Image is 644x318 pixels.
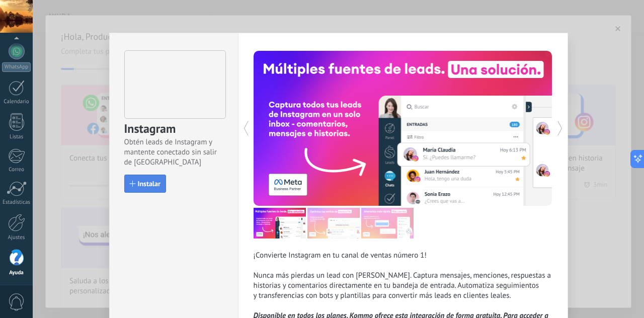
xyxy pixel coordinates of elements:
[124,175,166,193] button: Instalar
[2,134,31,140] div: Listas
[124,137,225,168] span: Obtén leads de Instagram y mantente conectado sin salir de [GEOGRAPHIC_DATA]
[2,99,31,105] div: Calendario
[124,121,225,137] h3: Instagram
[138,180,160,187] span: Instalar
[2,62,31,72] div: WhatsApp
[254,208,306,238] img: com_instagram_tour_1_es.png
[2,234,31,241] div: Ajustes
[2,270,31,276] div: Ayuda
[2,199,31,206] div: Estadísticas
[361,208,414,238] img: com_instagram_tour_3_es.png
[2,167,31,173] div: Correo
[307,208,360,238] img: com_instagram_tour_2_es.png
